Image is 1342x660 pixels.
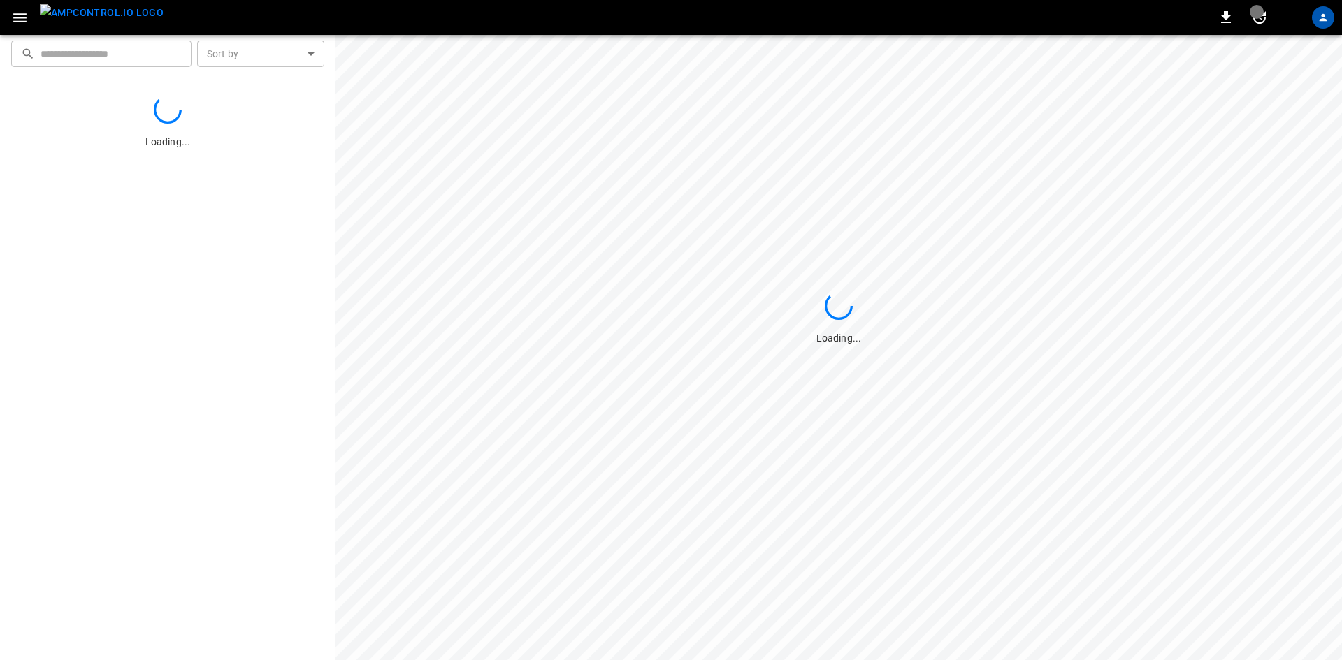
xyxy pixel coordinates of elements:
[40,4,164,22] img: ampcontrol.io logo
[1312,6,1334,29] div: profile-icon
[335,35,1342,660] canvas: Map
[1248,6,1271,29] button: set refresh interval
[816,332,861,344] span: Loading...
[145,136,190,147] span: Loading...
